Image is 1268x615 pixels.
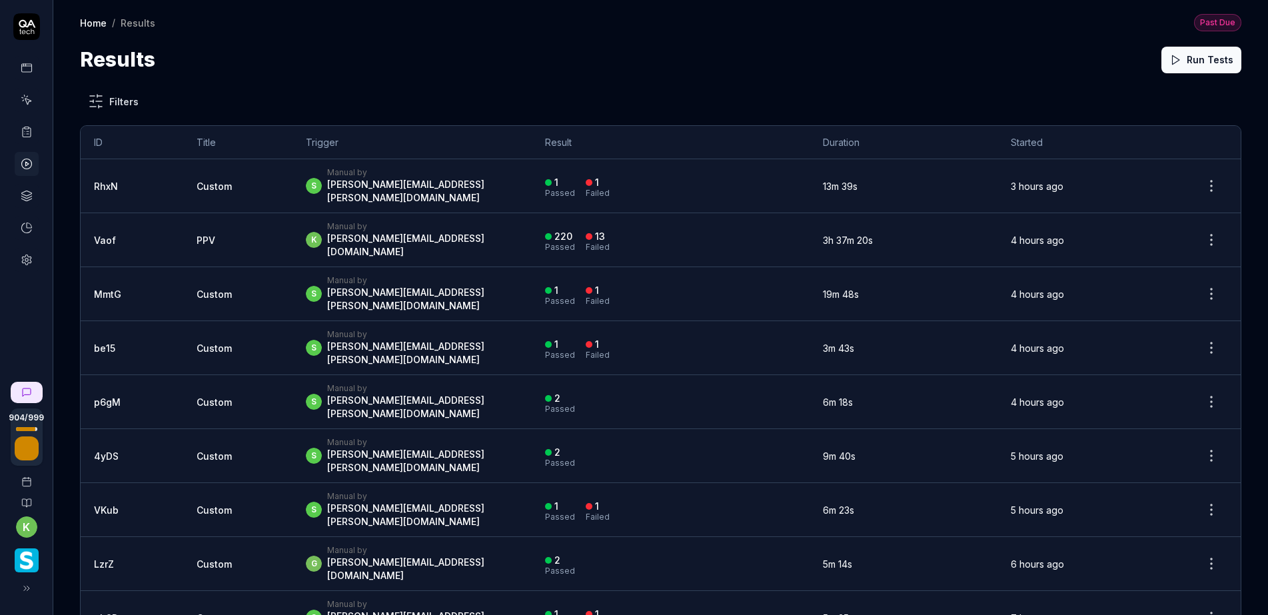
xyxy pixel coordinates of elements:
div: Passed [545,459,575,467]
div: 2 [554,392,560,404]
time: 3h 37m 20s [823,235,873,246]
div: 220 [554,231,572,243]
th: Title [183,126,293,159]
button: k [16,516,37,538]
div: 1 [554,500,558,512]
div: 1 [554,177,558,189]
div: 2 [554,446,560,458]
time: 19m 48s [823,289,859,300]
span: Custom [197,289,232,300]
time: 5 hours ago [1011,450,1063,462]
div: Passed [545,297,575,305]
a: Documentation [5,487,47,508]
time: 6m 23s [823,504,854,516]
time: 3 hours ago [1011,181,1063,192]
div: [PERSON_NAME][EMAIL_ADDRESS][PERSON_NAME][DOMAIN_NAME] [327,340,518,366]
button: Run Tests [1161,47,1241,73]
div: 1 [554,285,558,297]
time: 5m 14s [823,558,852,570]
a: New conversation [11,382,43,403]
div: [PERSON_NAME][EMAIL_ADDRESS][PERSON_NAME][DOMAIN_NAME] [327,286,518,312]
time: 6m 18s [823,396,853,408]
time: 4 hours ago [1011,235,1064,246]
a: MmtG [94,289,121,300]
div: Failed [586,297,610,305]
time: 4 hours ago [1011,289,1064,300]
time: 6 hours ago [1011,558,1064,570]
div: Manual by [327,599,518,610]
div: [PERSON_NAME][EMAIL_ADDRESS][PERSON_NAME][DOMAIN_NAME] [327,178,518,205]
span: g [306,556,322,572]
a: VKub [94,504,119,516]
span: 904 / 999 [9,414,44,422]
div: Failed [586,513,610,521]
a: Book a call with us [5,466,47,487]
time: 13m 39s [823,181,858,192]
div: [PERSON_NAME][EMAIL_ADDRESS][PERSON_NAME][DOMAIN_NAME] [327,394,518,420]
img: Smartlinx Logo [15,548,39,572]
div: Passed [545,189,575,197]
div: [PERSON_NAME][EMAIL_ADDRESS][PERSON_NAME][DOMAIN_NAME] [327,502,518,528]
th: Duration [810,126,997,159]
a: LzrZ [94,558,114,570]
div: Manual by [327,221,518,232]
time: 9m 40s [823,450,856,462]
a: p6gM [94,396,121,408]
th: Trigger [293,126,531,159]
div: Failed [586,243,610,251]
div: Manual by [327,545,518,556]
div: Manual by [327,329,518,340]
time: 4 hours ago [1011,342,1064,354]
div: Manual by [327,383,518,394]
span: Custom [197,504,232,516]
span: Custom [197,558,232,570]
div: Failed [586,189,610,197]
div: 1 [595,177,599,189]
div: 1 [595,500,599,512]
span: Custom [197,450,232,462]
span: s [306,286,322,302]
a: PPV [197,235,215,246]
span: s [306,394,322,410]
span: k [306,232,322,248]
div: Past Due [1194,14,1241,31]
div: / [112,16,115,29]
th: ID [81,126,183,159]
time: 4 hours ago [1011,396,1064,408]
a: Home [80,16,107,29]
div: Passed [545,351,575,359]
div: Manual by [327,275,518,286]
div: Manual by [327,491,518,502]
th: Result [532,126,810,159]
button: Smartlinx Logo [5,538,47,575]
div: 1 [595,338,599,350]
span: Custom [197,342,232,354]
th: Started [997,126,1182,159]
span: s [306,178,322,194]
button: Past Due [1194,13,1241,31]
span: Custom [197,396,232,408]
div: Manual by [327,437,518,448]
a: be15 [94,342,115,354]
a: Vaof [94,235,116,246]
div: [PERSON_NAME][EMAIL_ADDRESS][DOMAIN_NAME] [327,232,518,259]
div: [PERSON_NAME][EMAIL_ADDRESS][PERSON_NAME][DOMAIN_NAME] [327,448,518,474]
a: RhxN [94,181,118,192]
div: Manual by [327,167,518,178]
span: s [306,340,322,356]
time: 3m 43s [823,342,854,354]
div: Passed [545,567,575,575]
div: [PERSON_NAME][EMAIL_ADDRESS][DOMAIN_NAME] [327,556,518,582]
div: 1 [554,338,558,350]
div: Passed [545,513,575,521]
div: 13 [595,231,605,243]
div: 2 [554,554,560,566]
a: 4yDS [94,450,119,462]
div: Results [121,16,155,29]
time: 5 hours ago [1011,504,1063,516]
span: s [306,448,322,464]
div: Passed [545,243,575,251]
h1: Results [80,45,155,75]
